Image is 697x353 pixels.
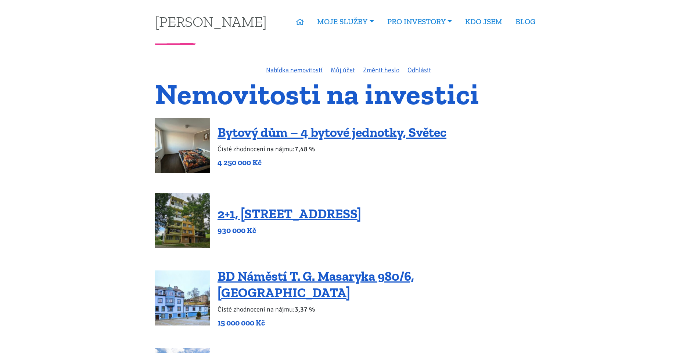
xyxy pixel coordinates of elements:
b: 7,48 % [295,145,315,153]
p: 15 000 000 Kč [218,318,542,328]
a: Odhlásit [407,66,431,74]
a: KDO JSEM [459,13,509,30]
h1: Nemovitosti na investici [155,82,542,106]
a: 2+1, [STREET_ADDRESS] [218,206,361,222]
p: 930 000 Kč [218,225,361,236]
a: Nabídka nemovitostí [266,66,323,74]
p: Čisté zhodnocení na nájmu: [218,304,542,314]
a: Změnit heslo [363,66,399,74]
a: [PERSON_NAME] [155,14,267,29]
a: Můj účet [331,66,355,74]
a: BLOG [509,13,542,30]
a: Bytový dům – 4 bytové jednotky, Světec [218,124,446,140]
b: 3,37 % [295,305,315,313]
a: MOJE SLUŽBY [310,13,380,30]
a: BD Náměstí T. G. Masaryka 980/6, [GEOGRAPHIC_DATA] [218,268,414,301]
a: PRO INVESTORY [381,13,459,30]
p: 4 250 000 Kč [218,157,446,168]
p: Čisté zhodnocení na nájmu: [218,144,446,154]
